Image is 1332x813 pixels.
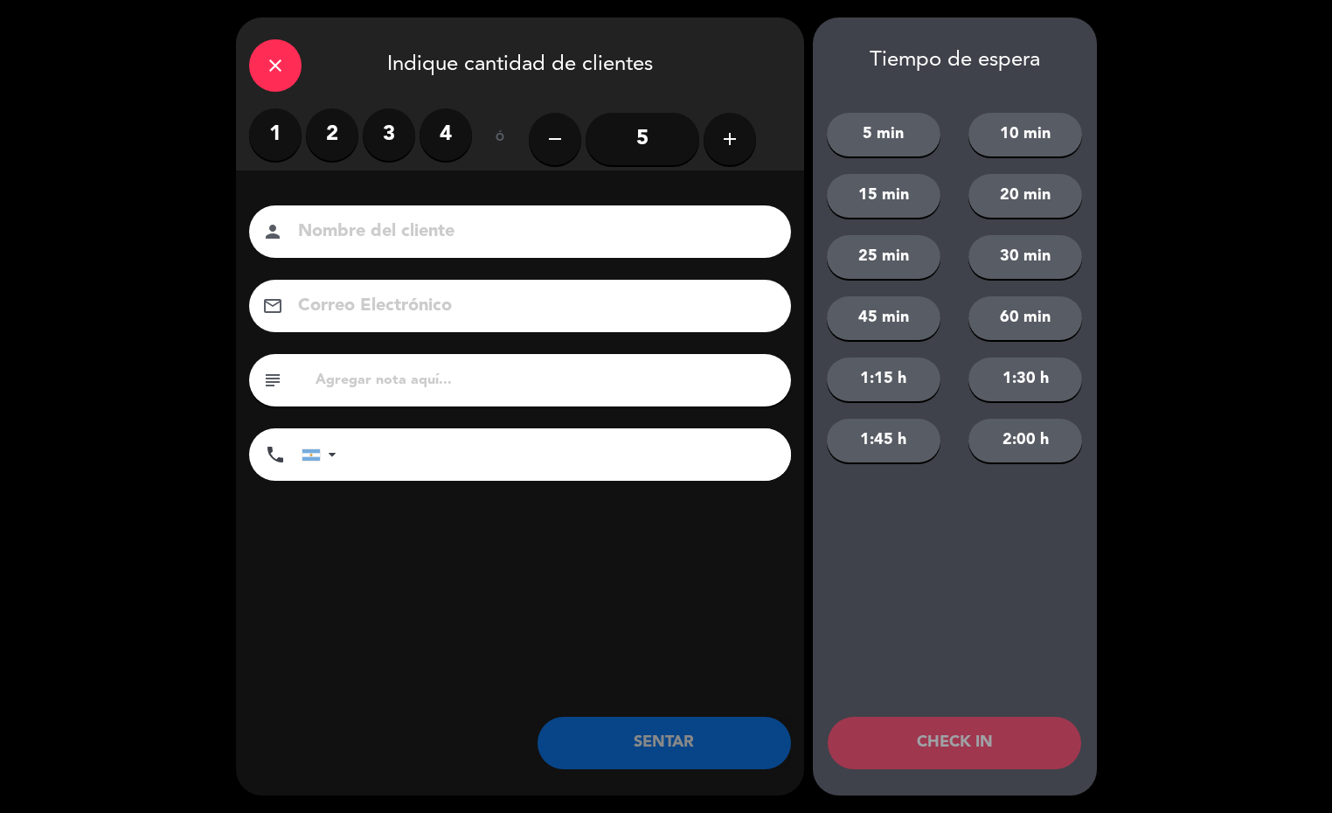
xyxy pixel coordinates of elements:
[306,108,358,161] label: 2
[968,235,1082,279] button: 30 min
[296,291,768,322] input: Correo Electrónico
[472,108,529,170] div: ó
[704,113,756,165] button: add
[314,368,778,393] input: Agregar nota aquí...
[827,113,940,156] button: 5 min
[968,358,1082,401] button: 1:30 h
[813,48,1097,73] div: Tiempo de espera
[827,235,940,279] button: 25 min
[262,221,283,242] i: person
[296,217,768,247] input: Nombre del cliente
[827,419,940,462] button: 1:45 h
[262,370,283,391] i: subject
[968,113,1082,156] button: 10 min
[827,296,940,340] button: 45 min
[265,444,286,465] i: phone
[538,717,791,769] button: SENTAR
[828,717,1081,769] button: CHECK IN
[827,358,940,401] button: 1:15 h
[719,129,740,149] i: add
[249,108,302,161] label: 1
[265,55,286,76] i: close
[968,174,1082,218] button: 20 min
[363,108,415,161] label: 3
[968,419,1082,462] button: 2:00 h
[968,296,1082,340] button: 60 min
[545,129,565,149] i: remove
[420,108,472,161] label: 4
[262,295,283,316] i: email
[827,174,940,218] button: 15 min
[236,17,804,108] div: Indique cantidad de clientes
[302,429,343,480] div: Argentina: +54
[529,113,581,165] button: remove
